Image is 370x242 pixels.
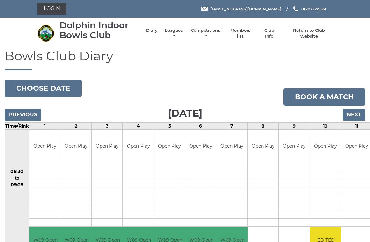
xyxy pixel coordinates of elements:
a: Email [EMAIL_ADDRESS][DOMAIN_NAME] [201,6,281,12]
td: Open Play [248,130,278,163]
td: 2 [60,122,92,129]
input: Previous [5,109,41,121]
img: Phone us [293,6,298,11]
td: 5 [154,122,185,129]
td: 6 [185,122,216,129]
span: 01202 675551 [301,6,326,11]
input: Next [343,109,365,121]
td: 4 [123,122,154,129]
td: Open Play [216,130,247,163]
h1: Bowls Club Diary [5,49,365,70]
a: Members list [227,28,254,39]
td: Open Play [92,130,122,163]
a: Competitions [190,28,221,39]
td: 1 [29,122,60,129]
a: Club Info [260,28,278,39]
span: [EMAIL_ADDRESS][DOMAIN_NAME] [210,6,281,11]
a: Leagues [164,28,184,39]
a: Book a match [283,88,365,106]
img: Email [201,7,208,11]
td: 9 [279,122,310,129]
a: Phone us 01202 675551 [292,6,326,12]
td: 7 [216,122,248,129]
td: Time/Rink [5,122,29,129]
td: 10 [310,122,341,129]
td: Open Play [310,130,341,163]
img: Dolphin Indoor Bowls Club [37,24,55,42]
td: Open Play [29,130,60,163]
td: Open Play [279,130,310,163]
a: Diary [146,28,157,33]
td: Open Play [123,130,154,163]
td: Open Play [60,130,91,163]
td: 08:30 to 09:25 [5,129,29,227]
td: 3 [92,122,123,129]
a: Login [37,3,66,15]
td: Open Play [185,130,216,163]
button: Choose date [5,80,82,97]
td: 8 [248,122,279,129]
td: Open Play [154,130,185,163]
a: Return to Club Website [285,28,333,39]
div: Dolphin Indoor Bowls Club [59,20,140,40]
